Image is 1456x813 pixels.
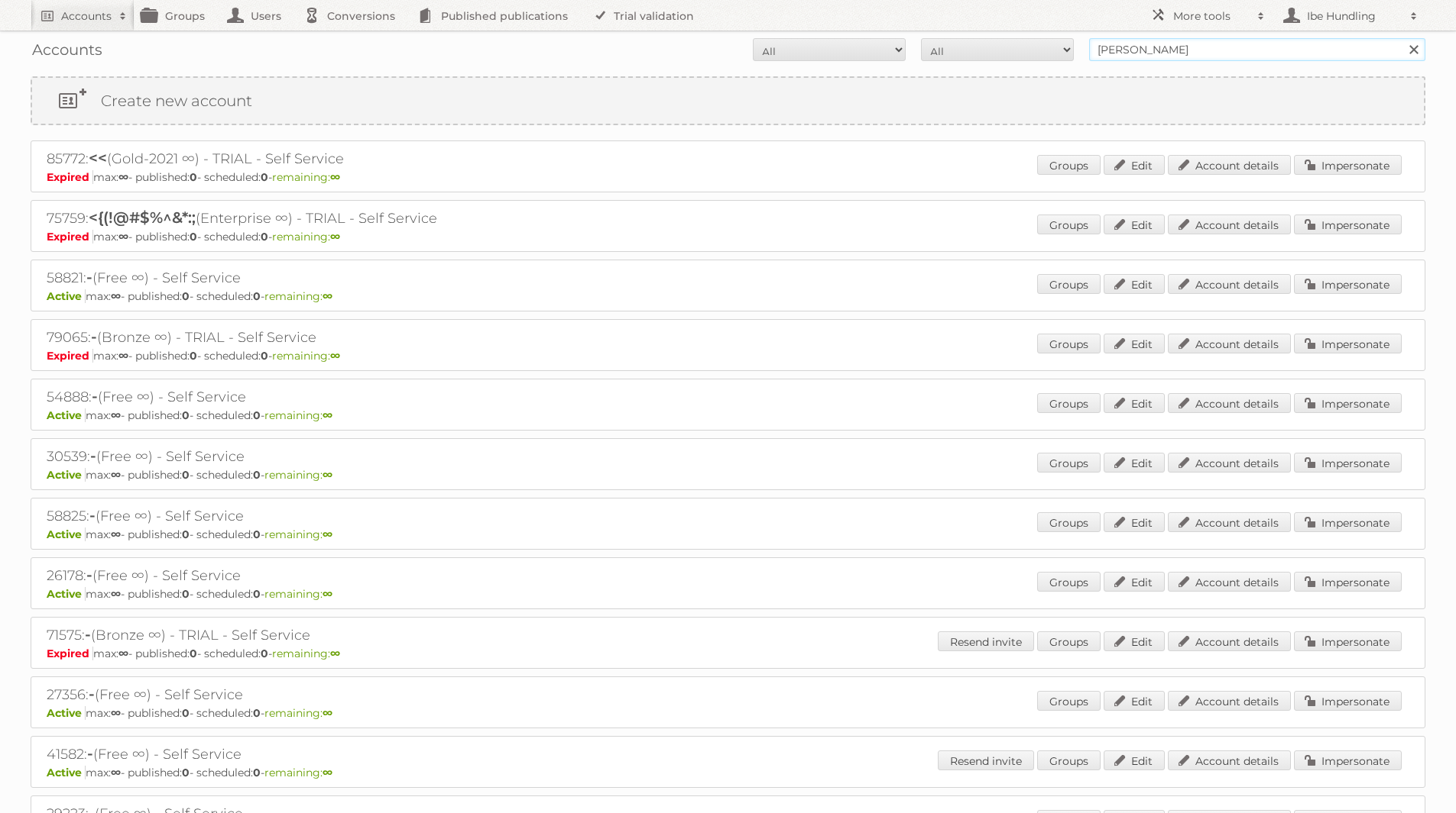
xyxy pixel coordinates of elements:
[264,468,332,482] span: remaining:
[32,78,1424,124] a: Create new account
[323,408,332,422] strong: ∞
[253,706,261,720] strong: 0
[1294,453,1402,473] a: Impersonate
[111,468,121,482] strong: ∞
[253,408,261,422] strong: 0
[47,268,582,288] h2: 58821: (Free ∞) - Self Service
[938,631,1034,651] a: Resend invite
[47,647,1409,660] p: max: - published: - scheduled: -
[1294,215,1402,234] a: Impersonate
[47,208,582,228] h2: 75759: (Enterprise ∞) - TRIAL - Self Service
[90,447,96,465] span: -
[47,408,86,422] span: Active
[1104,334,1165,353] a: Edit
[47,587,1409,601] p: max: - published: - scheduled: -
[47,468,1409,482] p: max: - published: - scheduled: -
[47,527,86,541] span: Active
[47,230,93,244] span: Expired
[264,766,332,779] span: remaining:
[47,447,582,466] h2: 30539: (Free ∞) - Self Service
[1104,453,1165,473] a: Edit
[1037,750,1101,770] a: Groups
[111,527,121,541] strong: ∞
[330,230,340,244] strong: ∞
[1104,750,1165,770] a: Edit
[61,8,112,24] h2: Accounts
[330,170,340,184] strong: ∞
[323,766,332,779] strong: ∞
[264,587,332,601] span: remaining:
[47,685,582,705] h2: 27356: (Free ∞) - Self Service
[86,268,92,286] span: -
[1294,750,1402,770] a: Impersonate
[182,766,190,779] strong: 0
[118,349,128,363] strong: ∞
[182,706,190,720] strong: 0
[47,149,582,169] h2: 85772: (Gold-2021 ∞) - TRIAL - Self Service
[190,349,197,363] strong: 0
[47,387,582,407] h2: 54888: (Free ∞) - Self Service
[89,685,95,703] span: -
[1294,691,1402,711] a: Impersonate
[261,230,268,244] strong: 0
[47,566,582,586] h2: 26178: (Free ∞) - Self Service
[1168,334,1291,353] a: Account details
[47,468,86,482] span: Active
[1173,8,1250,24] h2: More tools
[1037,631,1101,651] a: Groups
[47,706,1409,720] p: max: - published: - scheduled: -
[91,327,97,346] span: -
[1037,512,1101,532] a: Groups
[1104,572,1165,592] a: Edit
[1294,631,1402,651] a: Impersonate
[253,527,261,541] strong: 0
[1104,155,1165,175] a: Edit
[89,149,107,167] span: <<
[182,527,190,541] strong: 0
[182,408,190,422] strong: 0
[47,647,93,660] span: Expired
[261,647,268,660] strong: 0
[190,647,197,660] strong: 0
[182,468,190,482] strong: 0
[1294,155,1402,175] a: Impersonate
[253,766,261,779] strong: 0
[1168,453,1291,473] a: Account details
[47,349,1409,363] p: max: - published: - scheduled: -
[264,289,332,303] span: remaining:
[323,468,332,482] strong: ∞
[47,170,1409,184] p: max: - published: - scheduled: -
[47,527,1409,541] p: max: - published: - scheduled: -
[111,289,121,303] strong: ∞
[1037,393,1101,413] a: Groups
[1104,274,1165,294] a: Edit
[47,230,1409,244] p: max: - published: - scheduled: -
[1037,334,1101,353] a: Groups
[47,289,1409,303] p: max: - published: - scheduled: -
[1168,274,1291,294] a: Account details
[1168,512,1291,532] a: Account details
[89,506,96,524] span: -
[1168,750,1291,770] a: Account details
[182,587,190,601] strong: 0
[47,327,582,347] h2: 79065: (Bronze ∞) - TRIAL - Self Service
[47,408,1409,422] p: max: - published: - scheduled: -
[1104,631,1165,651] a: Edit
[1037,691,1101,711] a: Groups
[1037,572,1101,592] a: Groups
[323,706,332,720] strong: ∞
[47,766,1409,779] p: max: - published: - scheduled: -
[1294,572,1402,592] a: Impersonate
[47,170,93,184] span: Expired
[111,408,121,422] strong: ∞
[272,230,340,244] span: remaining:
[47,766,86,779] span: Active
[272,647,340,660] span: remaining:
[118,647,128,660] strong: ∞
[182,289,190,303] strong: 0
[190,170,197,184] strong: 0
[253,468,261,482] strong: 0
[1168,393,1291,413] a: Account details
[47,625,582,645] h2: 71575: (Bronze ∞) - TRIAL - Self Service
[264,706,332,720] span: remaining:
